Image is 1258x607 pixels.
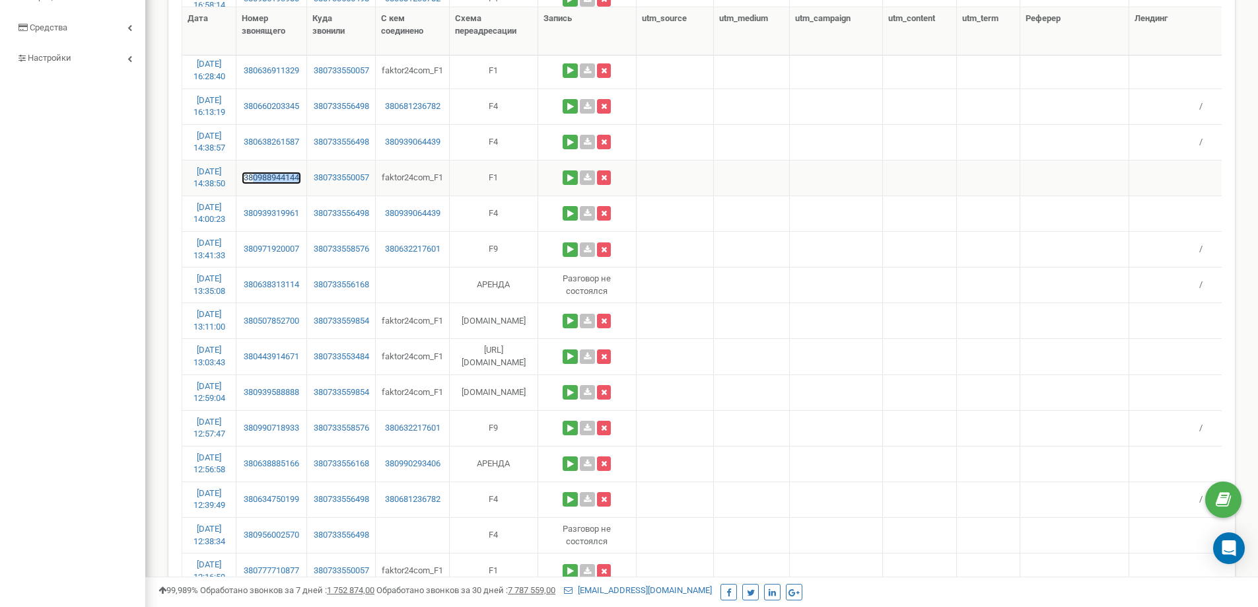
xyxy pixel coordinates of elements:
a: 380777710877 [242,565,300,577]
td: faktor24com_F1 [376,553,450,589]
a: 380634750199 [242,493,300,506]
button: Удалить запись [597,206,611,221]
a: 380632217601 [381,422,444,435]
a: 380733556168 [312,458,370,470]
td: F4 [450,124,538,160]
a: Скачать [580,564,595,579]
a: [DATE] 14:38:57 [193,131,225,153]
a: Скачать [580,63,595,78]
a: 380956002570 [242,529,300,542]
a: 380990718933 [242,422,300,435]
th: Схема переадресации [450,7,538,55]
a: [DATE] 13:03:43 [193,345,225,367]
th: utm_campaign [790,7,883,55]
span: Обработано звонков за 30 дней : [376,585,555,595]
td: faktor24com_F1 [376,338,450,374]
th: Реферер [1020,7,1129,55]
a: Скачать [580,206,595,221]
a: Скачать [580,385,595,400]
span: Средства [30,22,67,32]
a: Скачать [580,349,595,364]
td: [DOMAIN_NAME] [450,375,538,410]
button: Удалить запись [597,456,611,471]
a: Скачать [580,170,595,185]
a: [DATE] 14:38:50 [193,166,225,189]
button: Удалить запись [597,242,611,257]
a: 380733558576 [312,422,370,435]
a: 380681236782 [381,493,444,506]
th: Номер звонящего [236,7,306,55]
th: utm_medium [714,7,790,55]
td: faktor24com_F1 [376,303,450,338]
span: / [1199,244,1203,254]
span: Настройки [28,53,71,63]
a: 380507852700 [242,315,300,328]
u: 7 787 559,00 [508,585,555,595]
td: F4 [450,517,538,553]
a: 380660203345 [242,100,300,113]
a: 380733556498 [312,493,370,506]
span: / [1199,137,1203,147]
td: Разговор не состоялся [538,267,637,303]
th: utm_content [883,7,957,55]
a: [DATE] 12:16:59 [193,559,225,582]
a: 380733556498 [312,529,370,542]
a: [DATE] 13:11:00 [193,309,225,332]
a: Скачать [580,456,595,471]
td: F9 [450,410,538,446]
span: / [1199,101,1203,111]
td: [DOMAIN_NAME] [450,303,538,338]
a: [DATE] 12:59:04 [193,381,225,404]
td: F1 [450,52,538,88]
button: Удалить запись [597,564,611,579]
a: [DATE] 12:39:49 [193,488,225,511]
button: Удалить запись [597,385,611,400]
a: [DATE] 16:13:19 [193,95,225,118]
span: Обработано звонков за 7 дней : [200,585,374,595]
button: Удалить запись [597,99,611,114]
div: Open Intercom Messenger [1213,532,1245,564]
td: F4 [450,89,538,124]
td: F1 [450,160,538,196]
a: 380638313114 [242,279,300,291]
th: utm_source [637,7,714,55]
th: Запись [538,7,637,55]
td: faktor24com_F1 [376,375,450,410]
a: 380733550057 [312,172,370,184]
a: [DATE] 13:35:08 [193,273,225,296]
button: Удалить запись [597,421,611,435]
button: Удалить запись [597,170,611,185]
u: 1 752 874,00 [327,585,374,595]
a: Скачать [580,242,595,257]
td: faktor24com_F1 [376,52,450,88]
a: 380939588888 [242,386,300,399]
a: 380733559854 [312,386,370,399]
th: С кем соединено [376,7,450,55]
span: 99,989% [158,585,198,595]
a: 380733558576 [312,243,370,256]
a: 380733556498 [312,207,370,220]
td: F1 [450,553,538,589]
a: 380733550057 [312,65,370,77]
a: Скачать [580,492,595,507]
td: АРЕНДА [450,267,538,303]
a: Скачать [580,314,595,328]
button: Удалить запись [597,349,611,364]
a: [DATE] 12:57:47 [193,417,225,439]
td: [URL][DOMAIN_NAME] [450,338,538,374]
th: Дата [182,7,236,55]
a: [EMAIL_ADDRESS][DOMAIN_NAME] [564,585,712,595]
td: Разговор не состоялся [538,517,637,553]
a: 380971920007 [242,243,300,256]
a: 380733556168 [312,279,370,291]
button: Удалить запись [597,492,611,507]
a: 380443914671 [242,351,300,363]
a: 380733550057 [312,565,370,577]
a: 380939319961 [242,207,300,220]
a: 380988944144 [242,172,300,184]
a: [DATE] 12:38:34 [193,524,225,546]
a: [DATE] 14:00:23 [193,202,225,225]
a: [DATE] 12:56:58 [193,452,225,475]
a: 380733559854 [312,315,370,328]
a: 380939064439 [381,136,444,149]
